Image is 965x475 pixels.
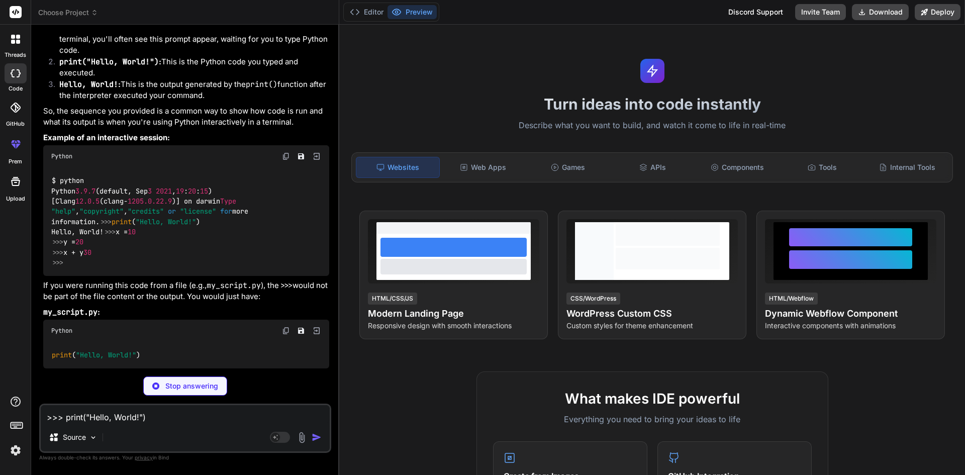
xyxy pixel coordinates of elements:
span: print [112,217,132,226]
span: .22 [152,197,164,206]
button: Download [852,4,909,20]
img: settings [7,442,24,459]
span: "Hello, World!" [136,217,196,226]
h1: Turn ideas into code instantly [345,95,959,113]
p: So, the sequence you provided is a common way to show how code is run and what its output is when... [43,106,329,128]
span: 3 [148,186,152,196]
img: copy [282,152,290,160]
div: Games [527,157,610,178]
strong: : [59,57,161,66]
code: >>> [279,280,293,291]
button: Save file [294,324,308,338]
li: This is the Python code you typed and executed. [51,56,329,79]
p: Responsive design with smooth interactions [368,321,539,331]
div: HTML/CSS/JS [368,293,417,305]
button: Preview [388,5,437,19]
span: .7 [87,186,95,196]
code: my_script.py [207,280,261,291]
p: If you were running this code from a file (e.g., ), the would not be part of the file content or ... [43,280,329,303]
span: for [220,207,232,216]
span: 15 [200,186,208,196]
li: This indicates that the Python interpreter is ready to accept a new command or statement. When yo... [51,11,329,56]
strong: Example of an interactive session: [43,133,170,142]
span: .9 [164,197,172,206]
span: Python [51,327,72,335]
label: threads [5,51,26,59]
p: Stop answering [165,381,218,391]
code: $ python Python (default, Sep , : : ) [Clang (clang- )] on darwin , , more information. ( ) Hello... [51,175,252,268]
div: Tools [781,157,864,178]
span: privacy [135,454,153,460]
span: "copyright" [79,207,124,216]
p: Source [63,432,86,442]
p: Always double-check its answers. Your in Bind [39,453,331,462]
label: GitHub [6,120,25,128]
span: 1205.0 [128,197,152,206]
span: 3.9 [75,186,87,196]
button: Deploy [915,4,960,20]
span: Type [220,197,236,206]
img: copy [282,327,290,335]
span: or [168,207,176,216]
code: Hello, World! [59,79,118,89]
span: 12.0 [75,197,91,206]
img: Pick Models [89,433,98,442]
span: 20 [188,186,196,196]
span: Python [51,152,72,160]
button: Save file [294,149,308,163]
img: attachment [296,432,308,443]
span: >>> [51,258,63,267]
span: 19 [176,186,184,196]
button: Invite Team [795,4,846,20]
label: Upload [6,195,25,203]
span: 20 [75,238,83,247]
p: Everything you need to bring your ideas to life [493,413,812,425]
div: HTML/Webflow [765,293,818,305]
code: my_script.py [43,307,98,317]
button: Editor [346,5,388,19]
div: APIs [611,157,694,178]
img: Open in Browser [312,326,321,335]
strong: : [59,79,121,89]
img: icon [312,432,322,442]
label: code [9,84,23,93]
p: Custom styles for theme enhancement [566,321,738,331]
div: CSS/WordPress [566,293,620,305]
h4: WordPress Custom CSS [566,307,738,321]
span: >>> [51,248,63,257]
div: Discord Support [722,4,789,20]
strong: : [43,307,100,317]
span: "help" [51,207,75,216]
div: Web Apps [442,157,525,178]
h4: Dynamic Webflow Component [765,307,936,321]
h2: What makes IDE powerful [493,388,812,409]
span: 10 [128,227,136,236]
span: print [52,350,72,359]
code: ( ) [51,350,141,360]
code: print() [246,79,277,89]
div: Internal Tools [865,157,948,178]
span: >>> [104,227,116,236]
p: Describe what you want to build, and watch it come to life in real-time [345,119,959,132]
code: print("Hello, World!") [59,57,159,67]
span: >>> [51,238,63,247]
span: Choose Project [38,8,98,18]
p: Interactive components with animations [765,321,936,331]
span: .5 [91,197,100,206]
span: "license" [180,207,216,216]
li: This is the output generated by the function after the interpreter executed your command. [51,79,329,102]
span: >>> [100,217,112,226]
span: "credits" [128,207,164,216]
span: "Hello, World!" [76,350,136,359]
div: Components [696,157,779,178]
img: Open in Browser [312,152,321,161]
div: Websites [356,157,440,178]
h4: Modern Landing Page [368,307,539,321]
label: prem [9,157,22,166]
span: 2021 [156,186,172,196]
span: 30 [83,248,91,257]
